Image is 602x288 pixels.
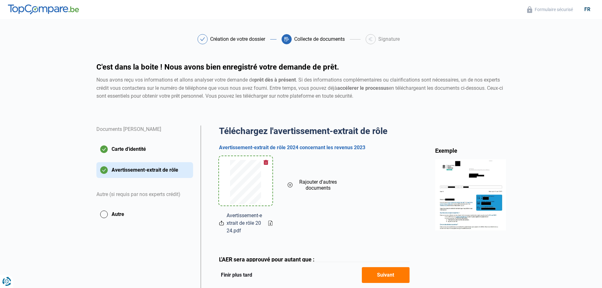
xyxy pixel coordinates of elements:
[210,37,265,42] div: Création de votre dossier
[337,85,389,91] strong: accélerer le processus
[254,77,296,83] strong: prêt dès à présent
[227,212,263,235] span: Avertissement-extrait de rôle 2024.pdf
[96,141,193,157] button: Carte d'identité
[362,267,410,283] button: Suivant
[96,162,193,178] button: Avertissement-extrait de rôle
[288,156,341,214] button: Rajouter d'autres documents
[219,126,410,137] h2: Téléchargez l'avertissement-extrait de rôle
[295,179,341,191] span: Rajouter d'autres documents
[96,76,506,100] div: Nous avons reçu vos informations et allons analyser votre demande de . Si des informations complé...
[294,37,345,42] div: Collecte de documents
[525,6,575,13] button: Formulaire sécurisé
[435,147,506,154] div: Exemple
[8,4,79,15] img: TopCompare.be
[378,37,400,42] div: Signature
[96,126,193,141] div: Documents [PERSON_NAME]
[219,271,254,279] button: Finir plus tard
[96,183,193,206] div: Autre (si requis par nos experts crédit)
[435,159,506,230] img: taxCertificate
[581,6,594,12] div: fr
[96,63,506,71] h1: C'est dans la boite ! Nous avons bien enregistré votre demande de prêt.
[219,144,410,151] h3: Avertissement-extrait de rôle 2024 concernant les revenus 2023
[96,206,193,222] button: Autre
[268,221,272,226] a: Download
[219,256,410,263] div: L'AER sera approuvé pour autant que :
